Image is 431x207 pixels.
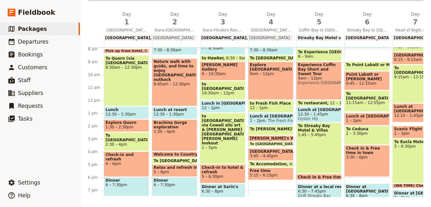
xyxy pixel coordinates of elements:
span: 6:30 – 8pm [202,189,244,194]
span: 12 – 12:30pm [330,101,357,105]
span: Bookings [18,51,43,58]
span: To restaurant [298,101,330,105]
span: 1:45 – 5:45pm [298,133,340,137]
div: [GEOGRAPHIC_DATA][GEOGRAPHIC_DATA] [104,35,196,41]
span: 12 – 1pm [250,106,268,110]
span: to [GEOGRAPHIC_DATA] [202,82,244,91]
span: Staff [18,77,31,83]
span: Drift Streaky Bay [298,194,340,198]
h2: Day [251,11,291,27]
div: Relax and refresh in Villa5 – 6pm [152,164,197,177]
span: Dinner at [GEOGRAPHIC_DATA] [346,185,388,194]
span: Ikara-Flinders Ranges to [GEOGRAPHIC_DATA] [200,28,246,33]
span: to Hawker [202,56,226,60]
span: Check in & Free time [298,175,346,179]
span: Pick up from hotel [106,49,145,53]
span: 9am – 12pm [250,72,292,76]
div: Check in & Free time in town3:30 – 6pm [344,145,390,177]
div: 2 pm [88,124,104,129]
span: Nature walk with guide, and time to enjoy [GEOGRAPHIC_DATA] outback [154,59,196,82]
span: Dinner at Sarin's [202,185,244,189]
button: Day5Coffin Bay to [GEOGRAPHIC_DATA] [296,11,344,35]
span: To [PERSON_NAME]'s Way [250,127,308,131]
div: [PERSON_NAME]'s Way [248,135,293,142]
span: To [GEOGRAPHIC_DATA] [250,142,299,146]
span: 5 – 6pm [154,170,169,174]
div: To Experience [GEOGRAPHIC_DATA]8 – 9am [296,49,342,61]
span: [PERSON_NAME] Gallery [202,63,244,72]
h2: Day [106,11,147,27]
span: Check-in to hotel & refresh [202,165,244,174]
div: Dinner6 – 7:30pm [104,177,149,196]
span: 10:30am – 12pm [202,91,244,95]
span: Brachina Gorge exploration [154,120,196,129]
span: Welcome to Country at [GEOGRAPHIC_DATA] [154,152,253,157]
div: To [GEOGRAPHIC_DATA] [248,55,293,61]
div: Brachina Gorge exploration1:30 – 4pm [152,119,197,151]
span: 6 – 7:30pm [154,183,196,187]
span: 8:30am – 12:30pm [106,65,148,70]
div: Dinner at [GEOGRAPHIC_DATA]6:30 – 8pm [344,184,390,203]
span: 6 [347,17,387,27]
div: 8 am [88,47,104,52]
div: Lunch in [GEOGRAPHIC_DATA]12 – 1pm [200,100,245,113]
span: Streaky Bay Motel and Villas [298,36,360,40]
span: Customers [18,64,47,71]
div: to [GEOGRAPHIC_DATA] via Cowell silo art & [PERSON_NAME][GEOGRAPHIC_DATA][PERSON_NAME] lookout1 –... [200,113,245,164]
span: 6 – 7:30pm [106,183,148,187]
span: [GEOGRAPHIC_DATA] to Ikara-Flinders Ranges [104,28,149,33]
span: To Ceduna [346,127,388,131]
div: [PERSON_NAME] Gallery9 – 10:30am [200,62,245,81]
span: 12 – 1pm [202,106,220,110]
span: [PERSON_NAME]'s Way [250,136,302,141]
span: to [GEOGRAPHIC_DATA] via Cowell silo art & [PERSON_NAME][GEOGRAPHIC_DATA][PERSON_NAME] lookout [202,114,244,145]
span: [GEOGRAPHIC_DATA] [201,36,247,40]
span: Fieldbook [18,8,55,17]
span: 1:30 – 4pm [154,129,196,134]
span: 8:15 – 9:15am [394,57,422,62]
span: Dinner [154,178,196,183]
div: To Streaky Bay Motel & Villas1:45 – 5:45pm [296,123,342,174]
span: To Experience [GEOGRAPHIC_DATA] [298,50,340,54]
span: Lunch at [GEOGRAPHIC_DATA] [298,108,340,112]
div: To Accomodation4:45 – 5:15pm [248,161,293,167]
span: Experience Coffin Bay Short and Sweet Tour [298,63,340,76]
span: Settings [18,179,40,186]
span: Requests [18,103,43,109]
div: [GEOGRAPHIC_DATA][GEOGRAPHIC_DATA] [200,35,292,41]
div: [GEOGRAPHIC_DATA]3:45 – 4:45pm [248,148,293,161]
span: Point Labatt or [PERSON_NAME] Haystacks [346,72,388,81]
span: Lunch at [GEOGRAPHIC_DATA] [346,114,388,118]
span: [GEOGRAPHIC_DATA] [250,149,292,154]
span: Suppliers [18,90,43,96]
span: 9 – 10:30am [202,72,244,76]
span: 7 – 8pm [394,195,410,200]
span: Relax and refresh in Villa [154,165,196,170]
span: 11:15am – 12:55pm [346,100,388,105]
div: Lunch at [GEOGRAPHIC_DATA]12:30 – 1:45pmOyster HQ [296,107,342,122]
div: Welcome to Country at [GEOGRAPHIC_DATA] [152,151,197,158]
span: Lunch in [GEOGRAPHIC_DATA] [202,101,244,106]
span: Explore [GEOGRAPHIC_DATA] [250,63,292,72]
div: Dinner6 – 7:30pm [152,177,197,196]
span: [GEOGRAPHIC_DATA] [247,36,290,40]
h2: Day [203,11,243,27]
div: 5 pm [88,162,104,167]
button: Day3Ikara-Flinders Ranges to [GEOGRAPHIC_DATA] [200,11,248,35]
div: to [GEOGRAPHIC_DATA]10:30am – 12pm [200,81,245,100]
span: The Fresh Fish Place [265,118,306,123]
div: [GEOGRAPHIC_DATA] [344,35,389,41]
div: Check-in and refresh4 – 6pm [104,151,149,177]
div: Point Labatt or [PERSON_NAME] Haystacks9:45 – 11:15am [344,71,390,90]
span: Dinner [106,178,148,183]
span: 4 [251,17,291,27]
span: To Quorn (via [GEOGRAPHIC_DATA]) [106,56,148,65]
button: Day4[GEOGRAPHIC_DATA] & Surrounds [248,11,296,35]
div: Check in & Free time [296,174,342,180]
div: 1 pm [88,111,104,116]
span: 3:30 – 6pm [346,155,388,160]
span: 1 – 5pm [202,145,244,150]
span: Departures [18,39,48,45]
div: Explore [GEOGRAPHIC_DATA]9am – 12pm [248,62,293,100]
span: 7:30 – 8:30am [154,48,182,52]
